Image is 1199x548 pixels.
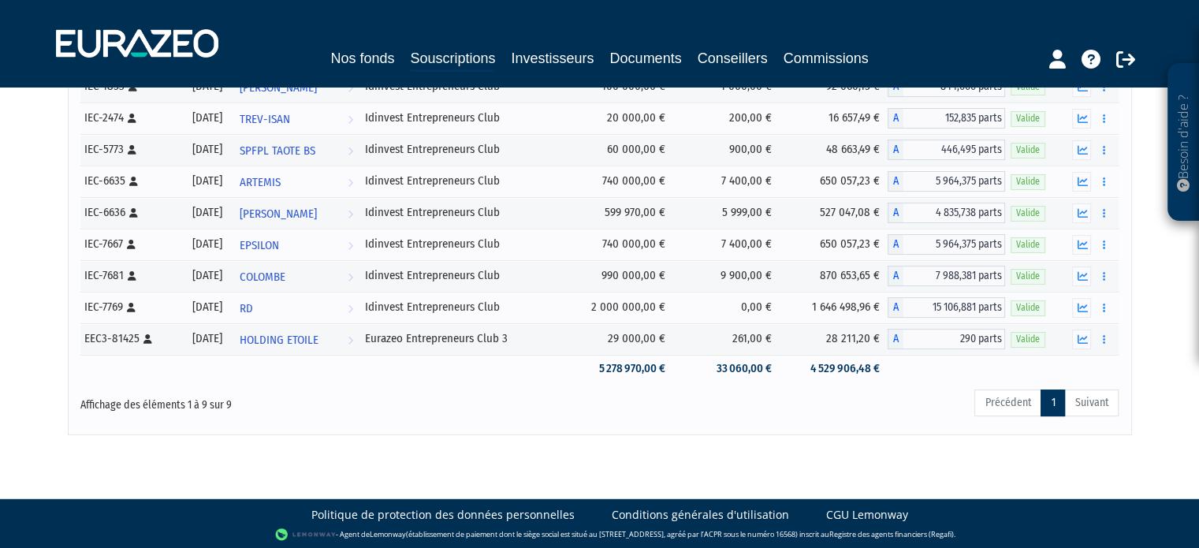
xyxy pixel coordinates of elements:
[233,197,359,229] a: [PERSON_NAME]
[240,326,318,355] span: HOLDING ETOILE
[888,203,1005,223] div: A - Idinvest Entrepreneurs Club
[233,71,359,103] a: [PERSON_NAME]
[1011,206,1045,221] span: Valide
[410,47,495,72] a: Souscriptions
[275,527,336,542] img: logo-lemonway.png
[903,266,1005,286] span: 7 988,381 parts
[1011,111,1045,126] span: Valide
[186,204,229,221] div: [DATE]
[826,507,908,523] a: CGU Lemonway
[903,140,1005,160] span: 446,495 parts
[888,140,903,160] span: A
[233,229,359,260] a: EPSILON
[348,231,353,260] i: Voir l'investisseur
[16,527,1183,542] div: - Agent de (établissement de paiement dont le siège social est situé au [STREET_ADDRESS], agréé p...
[903,108,1005,129] span: 152,835 parts
[888,203,903,223] span: A
[186,78,229,95] div: [DATE]
[903,329,1005,349] span: 290 parts
[903,297,1005,318] span: 15 106,881 parts
[233,292,359,323] a: RD
[348,168,353,197] i: Voir l'investisseur
[233,323,359,355] a: HOLDING ETOILE
[240,73,317,103] span: [PERSON_NAME]
[143,334,152,344] i: [Français] Personne physique
[560,292,673,323] td: 2 000 000,00 €
[186,267,229,284] div: [DATE]
[560,103,673,134] td: 20 000,00 €
[370,528,406,539] a: Lemonway
[330,47,394,69] a: Nos fonds
[780,229,887,260] td: 650 057,23 €
[888,108,903,129] span: A
[84,330,175,347] div: EEC3-81425
[84,110,175,126] div: IEC-2474
[560,260,673,292] td: 990 000,00 €
[186,236,229,252] div: [DATE]
[780,134,887,166] td: 48 663,49 €
[186,173,229,189] div: [DATE]
[673,355,780,382] td: 33 060,00 €
[186,330,229,347] div: [DATE]
[560,166,673,197] td: 740 000,00 €
[673,134,780,166] td: 900,00 €
[365,78,553,95] div: Idinvest Entrepreneurs Club
[348,105,353,134] i: Voir l'investisseur
[365,110,553,126] div: Idinvest Entrepreneurs Club
[127,303,136,312] i: [Français] Personne physique
[888,76,903,97] span: A
[56,29,218,58] img: 1732889491-logotype_eurazeo_blanc_rvb.png
[673,229,780,260] td: 7 400,00 €
[186,141,229,158] div: [DATE]
[348,199,353,229] i: Voir l'investisseur
[365,299,553,315] div: Idinvest Entrepreneurs Club
[240,294,253,323] span: RD
[127,240,136,249] i: [Français] Personne physique
[888,297,903,318] span: A
[233,134,359,166] a: SPFPL TAOTE BS
[1011,237,1045,252] span: Valide
[888,171,1005,192] div: A - Idinvest Entrepreneurs Club
[780,166,887,197] td: 650 057,23 €
[129,177,138,186] i: [Français] Personne physique
[780,292,887,323] td: 1 646 498,96 €
[610,47,682,69] a: Documents
[780,323,887,355] td: 28 211,20 €
[903,171,1005,192] span: 5 964,375 parts
[888,266,1005,286] div: A - Idinvest Entrepreneurs Club
[128,82,137,91] i: [Français] Personne physique
[673,260,780,292] td: 9 900,00 €
[233,166,359,197] a: ARTEMIS
[240,263,285,292] span: COLOMBE
[903,203,1005,223] span: 4 835,738 parts
[511,47,594,69] a: Investisseurs
[348,326,353,355] i: Voir l'investisseur
[673,71,780,103] td: 1 000,00 €
[233,260,359,292] a: COLOMBE
[784,47,869,69] a: Commissions
[84,299,175,315] div: IEC-7769
[1011,300,1045,315] span: Valide
[1011,174,1045,189] span: Valide
[560,355,673,382] td: 5 278 970,00 €
[673,103,780,134] td: 200,00 €
[80,388,500,413] div: Affichage des éléments 1 à 9 sur 9
[84,204,175,221] div: IEC-6636
[780,355,887,382] td: 4 529 906,48 €
[348,294,353,323] i: Voir l'investisseur
[240,231,279,260] span: EPSILON
[888,234,1005,255] div: A - Idinvest Entrepreneurs Club
[186,110,229,126] div: [DATE]
[560,71,673,103] td: 100 000,00 €
[84,78,175,95] div: IEC-1853
[560,229,673,260] td: 740 000,00 €
[888,329,1005,349] div: A - Eurazeo Entrepreneurs Club 3
[1175,72,1193,214] p: Besoin d'aide ?
[186,299,229,315] div: [DATE]
[888,234,903,255] span: A
[673,323,780,355] td: 261,00 €
[84,267,175,284] div: IEC-7681
[888,297,1005,318] div: A - Idinvest Entrepreneurs Club
[348,263,353,292] i: Voir l'investisseur
[698,47,768,69] a: Conseillers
